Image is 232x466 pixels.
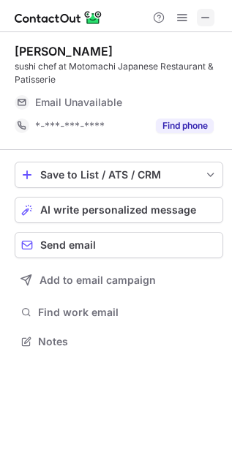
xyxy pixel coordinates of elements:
span: Notes [38,335,217,348]
span: Add to email campaign [40,274,156,286]
img: ContactOut v5.3.10 [15,9,102,26]
button: Send email [15,232,223,258]
div: ‏[PERSON_NAME]‏ [15,44,113,59]
button: Find work email [15,302,223,323]
span: Email Unavailable [35,96,122,109]
button: Reveal Button [156,119,214,133]
button: AI write personalized message [15,197,223,223]
button: Notes [15,331,223,352]
span: Send email [40,239,96,251]
span: Find work email [38,306,217,319]
span: AI write personalized message [40,204,196,216]
button: save-profile-one-click [15,162,223,188]
div: sushi chef at Motomachi Japanese Restaurant & Patisserie [15,60,223,86]
button: Add to email campaign [15,267,223,293]
div: Save to List / ATS / CRM [40,169,198,181]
